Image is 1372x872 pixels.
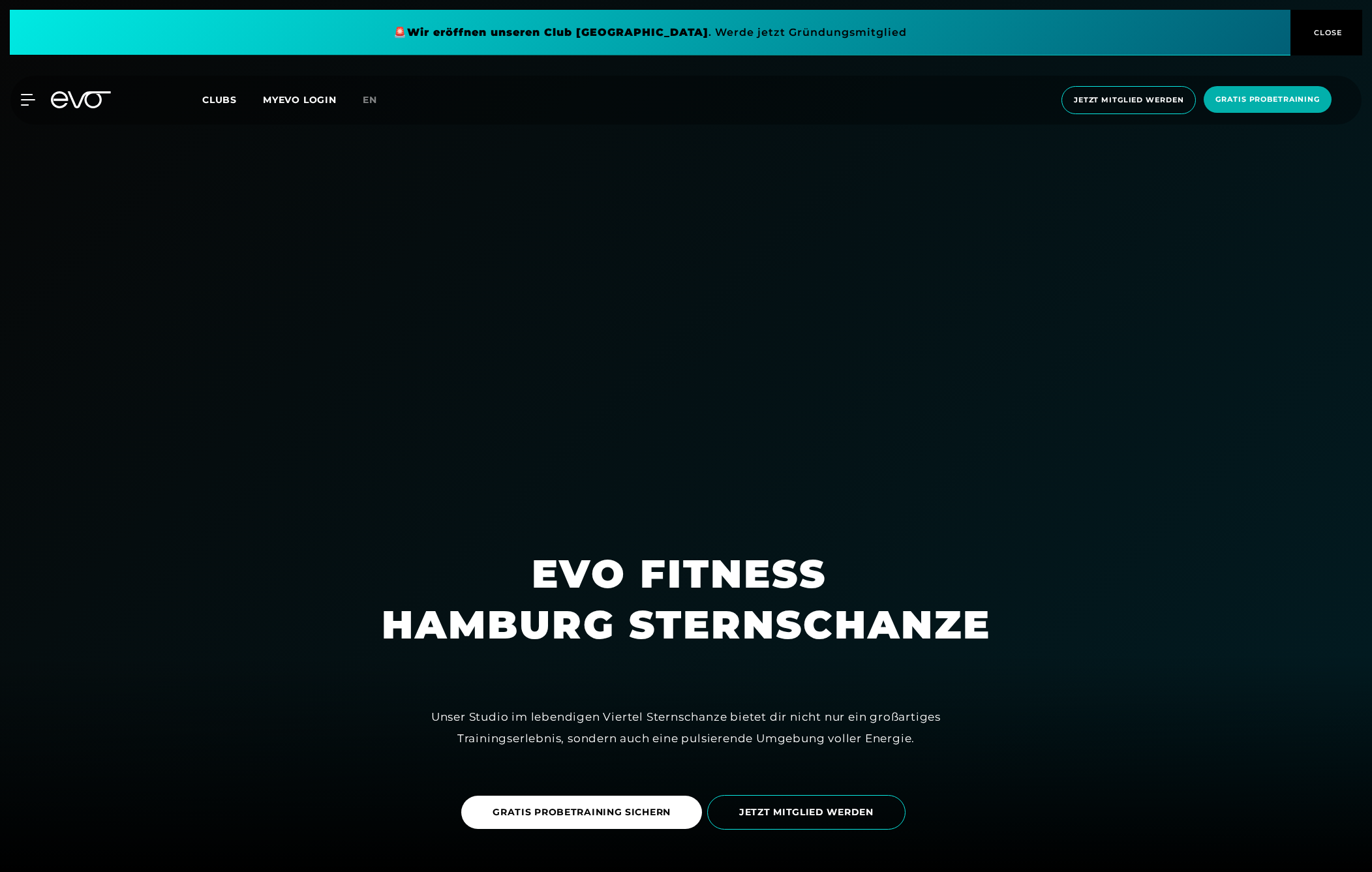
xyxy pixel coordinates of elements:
[1058,86,1200,114] a: Jetzt Mitglied werden
[707,785,911,839] a: JETZT MITGLIED WERDEN
[1074,95,1183,106] span: Jetzt Mitglied werden
[363,93,393,108] a: en
[393,706,980,749] div: Unser Studio im lebendigen Viertel Sternschanze bietet dir nicht nur ein großartiges Trainingserl...
[1215,94,1320,105] span: Gratis Probetraining
[202,93,263,106] a: Clubs
[1290,10,1362,55] button: CLOSE
[1311,27,1343,38] span: CLOSE
[493,805,671,819] span: GRATIS PROBETRAINING SICHERN
[461,786,707,839] a: GRATIS PROBETRAINING SICHERN
[202,94,237,106] span: Clubs
[1200,86,1335,114] a: Gratis Probetraining
[739,805,874,819] span: JETZT MITGLIED WERDEN
[263,94,337,106] a: MYEVO LOGIN
[363,94,377,106] span: en
[382,549,991,650] h1: EVO FITNESS HAMBURG STERNSCHANZE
